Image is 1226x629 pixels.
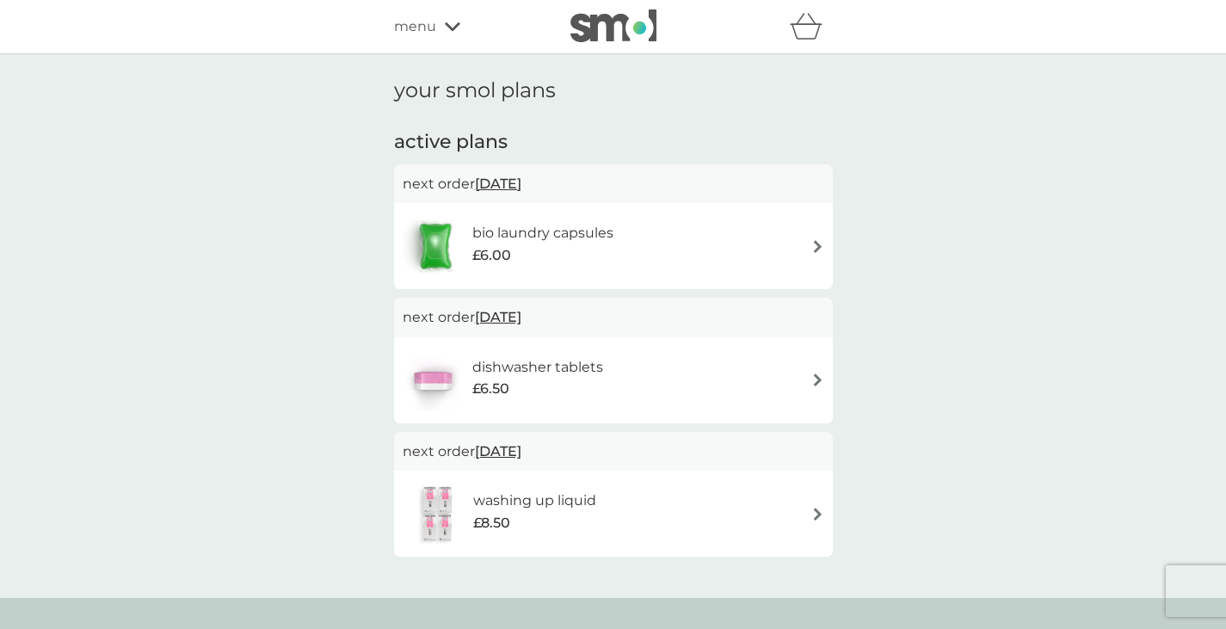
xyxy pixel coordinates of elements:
h2: active plans [394,129,833,156]
h6: dishwasher tablets [472,356,603,379]
img: dishwasher tablets [403,350,463,410]
div: basket [790,9,833,44]
span: [DATE] [475,435,521,468]
span: £8.50 [473,512,510,534]
img: bio laundry capsules [403,216,468,276]
span: £6.00 [472,244,511,267]
p: next order [403,173,824,195]
img: arrow right [811,508,824,521]
img: arrow right [811,240,824,253]
h1: your smol plans [394,78,833,103]
img: arrow right [811,373,824,386]
h6: washing up liquid [473,490,596,512]
h6: bio laundry capsules [472,222,613,244]
span: [DATE] [475,300,521,334]
span: [DATE] [475,167,521,200]
img: washing up liquid [403,484,473,544]
img: smol [570,9,656,42]
p: next order [403,306,824,329]
span: menu [394,15,436,38]
span: £6.50 [472,378,509,400]
p: next order [403,441,824,463]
